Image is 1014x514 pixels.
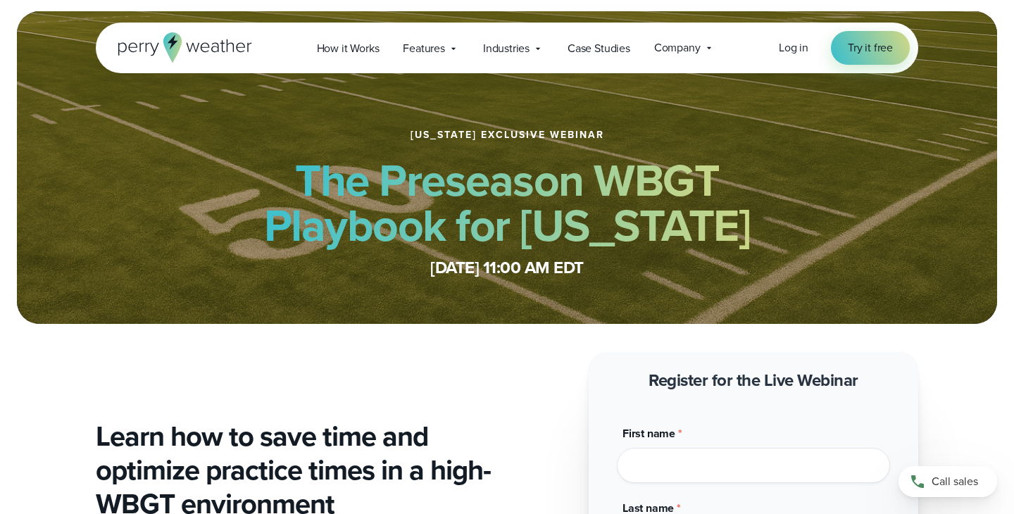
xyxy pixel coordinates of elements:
a: Case Studies [556,34,642,63]
span: Call sales [932,473,978,490]
a: Log in [779,39,808,56]
span: Case Studies [568,40,630,57]
strong: The Preseason WBGT Playbook for [US_STATE] [264,147,751,258]
a: Try it free [831,31,910,65]
a: How it Works [305,34,392,63]
strong: [DATE] 11:00 AM EDT [430,255,584,280]
strong: Register for the Live Webinar [649,368,858,393]
span: Industries [483,40,530,57]
span: Features [403,40,445,57]
span: First name [622,425,675,441]
span: How it Works [317,40,380,57]
a: Call sales [899,466,997,497]
span: Try it free [848,39,893,56]
h1: [US_STATE] Exclusive Webinar [411,130,604,141]
span: Company [654,39,701,56]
